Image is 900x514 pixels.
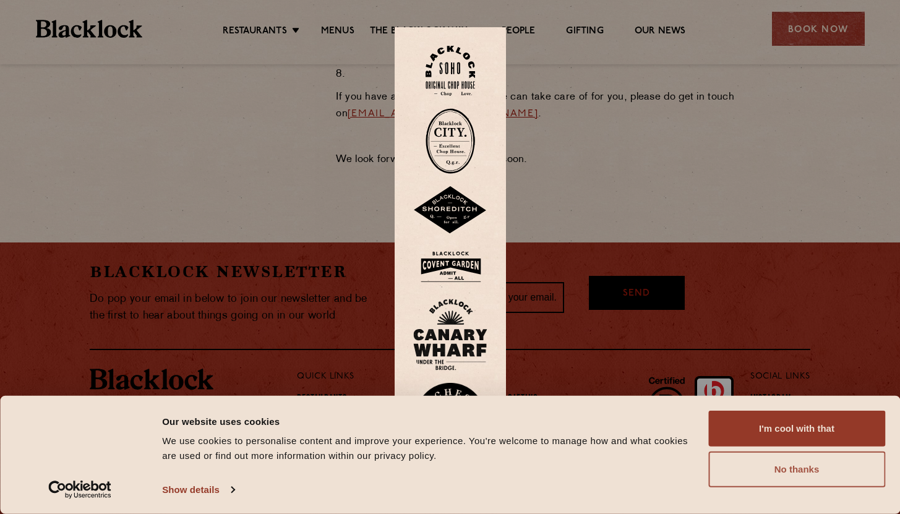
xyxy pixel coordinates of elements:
[413,247,487,287] img: BLA_1470_CoventGarden_Website_Solid.svg
[26,481,134,499] a: Usercentrics Cookiebot - opens in a new window
[426,46,475,96] img: Soho-stamp-default.svg
[162,481,234,499] a: Show details
[413,383,487,468] img: BL_Manchester_Logo-bleed.png
[708,452,885,487] button: No thanks
[413,186,487,234] img: Shoreditch-stamp-v2-default.svg
[162,414,694,429] div: Our website uses cookies
[708,411,885,447] button: I'm cool with that
[413,299,487,371] img: BL_CW_Logo_Website.svg
[426,108,475,174] img: City-stamp-default.svg
[162,434,694,463] div: We use cookies to personalise content and improve your experience. You're welcome to manage how a...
